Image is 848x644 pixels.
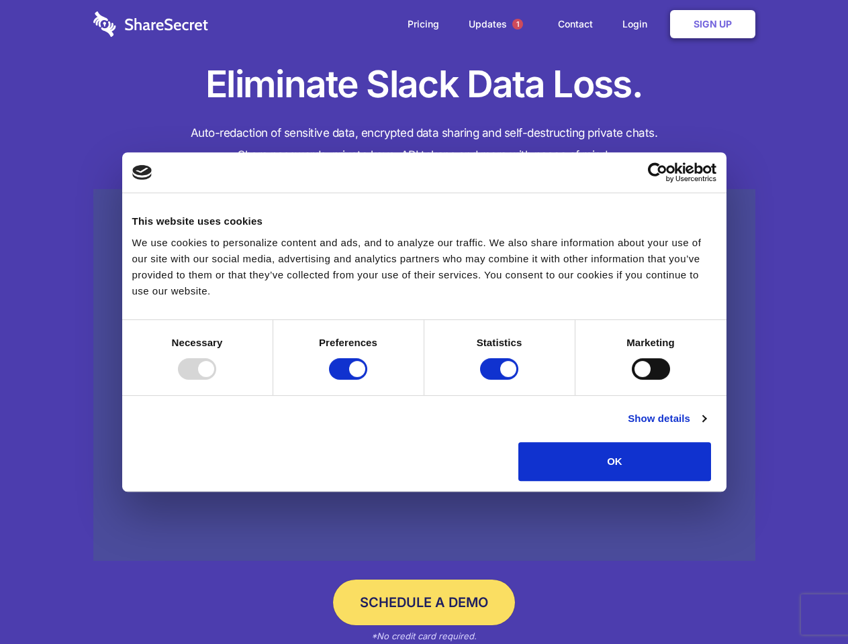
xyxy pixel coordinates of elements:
button: OK [518,442,711,481]
div: This website uses cookies [132,213,716,229]
a: Show details [628,411,706,427]
strong: Marketing [626,337,675,348]
a: Wistia video thumbnail [93,189,755,561]
span: 1 [512,19,523,30]
strong: Preferences [319,337,377,348]
a: Login [609,3,667,45]
a: Contact [545,3,606,45]
div: We use cookies to personalize content and ads, and to analyze our traffic. We also share informat... [132,235,716,299]
a: Sign Up [670,10,755,38]
em: *No credit card required. [371,631,477,641]
h1: Eliminate Slack Data Loss. [93,60,755,109]
a: Usercentrics Cookiebot - opens in a new window [599,162,716,182]
img: logo-wordmark-white-trans-d4663122ce5f474addd5e946df7df03e33cb6a1c49d2221995e7729f52c070b2.svg [93,11,208,37]
strong: Statistics [477,337,522,348]
strong: Necessary [172,337,223,348]
a: Schedule a Demo [333,580,515,625]
a: Pricing [394,3,453,45]
img: logo [132,165,152,180]
h4: Auto-redaction of sensitive data, encrypted data sharing and self-destructing private chats. Shar... [93,122,755,166]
